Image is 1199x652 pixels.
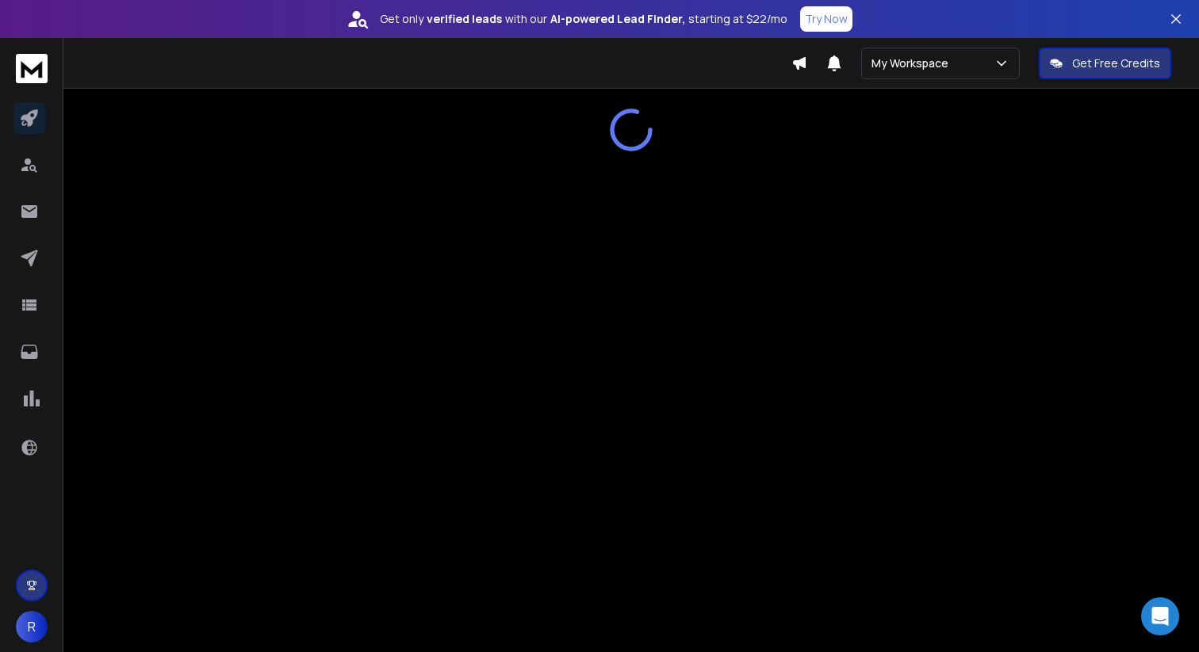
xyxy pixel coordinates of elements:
[805,11,848,27] p: Try Now
[16,611,48,642] button: R
[550,11,685,27] strong: AI-powered Lead Finder,
[427,11,502,27] strong: verified leads
[1072,55,1160,71] p: Get Free Credits
[16,54,48,83] img: logo
[1039,48,1171,79] button: Get Free Credits
[380,11,787,27] p: Get only with our starting at $22/mo
[871,55,955,71] p: My Workspace
[800,6,852,32] button: Try Now
[1141,597,1179,635] div: Open Intercom Messenger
